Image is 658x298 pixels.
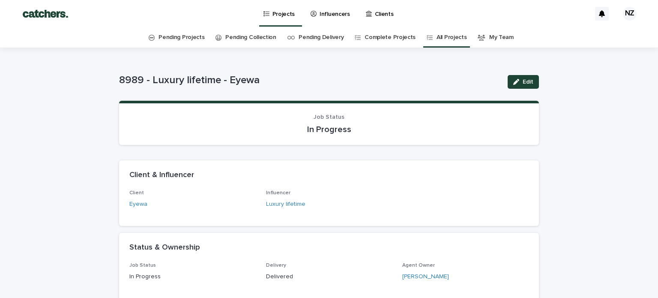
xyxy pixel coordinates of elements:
[129,272,256,281] p: In Progress
[17,5,74,22] img: BTdGiKtkTjWbRbtFPD8W
[129,243,200,253] h2: Status & Ownership
[299,27,344,48] a: Pending Delivery
[129,200,147,209] a: Eyewa
[314,114,344,120] span: Job Status
[129,124,529,135] p: In Progress
[225,27,276,48] a: Pending Collection
[159,27,204,48] a: Pending Projects
[402,272,449,281] a: [PERSON_NAME]
[129,263,156,268] span: Job Status
[129,190,144,196] span: Client
[365,27,416,48] a: Complete Projects
[266,190,290,196] span: Influencer
[266,200,305,209] a: Luxury lifetime
[437,27,467,48] a: All Projects
[623,7,637,21] div: NZ
[266,272,392,281] p: Delivered
[129,171,194,180] h2: Client & Influencer
[489,27,514,48] a: My Team
[119,74,501,87] p: 8989 - Luxury lifetime - Eyewa
[266,263,286,268] span: Delivery
[523,79,533,85] span: Edit
[402,263,435,268] span: Agent Owner
[508,75,539,89] button: Edit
